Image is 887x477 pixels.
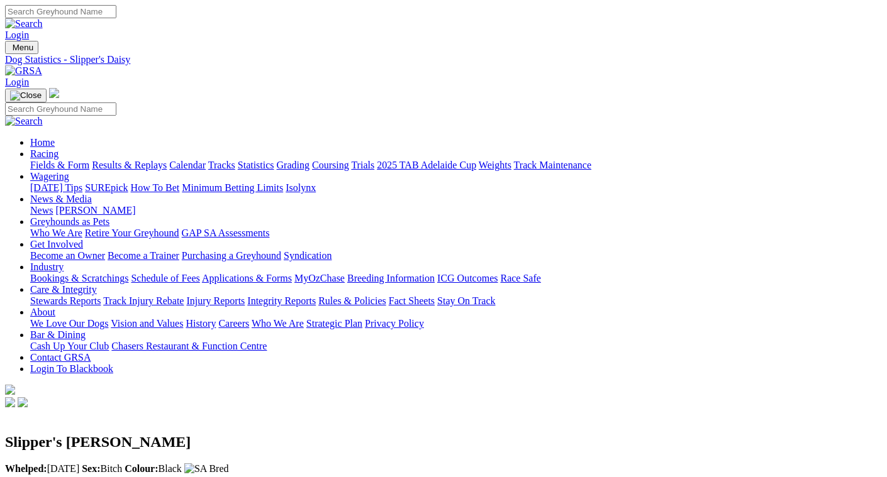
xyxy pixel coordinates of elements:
[30,307,55,317] a: About
[294,273,345,283] a: MyOzChase
[30,160,882,171] div: Racing
[92,160,167,170] a: Results & Replays
[479,160,511,170] a: Weights
[377,160,476,170] a: 2025 TAB Adelaide Cup
[30,341,109,351] a: Cash Up Your Club
[347,273,435,283] a: Breeding Information
[351,160,374,170] a: Trials
[5,397,15,407] img: facebook.svg
[111,341,267,351] a: Chasers Restaurant & Function Centre
[437,273,498,283] a: ICG Outcomes
[30,160,89,170] a: Fields & Form
[111,318,183,329] a: Vision and Values
[30,250,105,261] a: Become an Owner
[5,30,29,40] a: Login
[131,273,199,283] a: Schedule of Fees
[30,295,101,306] a: Stewards Reports
[103,295,184,306] a: Track Injury Rebate
[30,137,55,148] a: Home
[247,295,316,306] a: Integrity Reports
[182,228,270,238] a: GAP SA Assessments
[218,318,249,329] a: Careers
[30,295,882,307] div: Care & Integrity
[125,463,182,474] span: Black
[82,463,122,474] span: Bitch
[252,318,304,329] a: Who We Are
[30,250,882,261] div: Get Involved
[30,261,64,272] a: Industry
[284,250,332,261] a: Syndication
[202,273,292,283] a: Applications & Forms
[5,89,47,102] button: Toggle navigation
[30,341,882,352] div: Bar & Dining
[30,228,882,239] div: Greyhounds as Pets
[5,116,43,127] img: Search
[55,205,135,216] a: [PERSON_NAME]
[5,463,47,474] b: Whelped:
[30,352,91,363] a: Contact GRSA
[30,216,109,227] a: Greyhounds as Pets
[5,102,116,116] input: Search
[318,295,386,306] a: Rules & Policies
[30,148,59,159] a: Racing
[208,160,235,170] a: Tracks
[5,18,43,30] img: Search
[186,318,216,329] a: History
[30,194,92,204] a: News & Media
[169,160,206,170] a: Calendar
[186,295,245,306] a: Injury Reports
[286,182,316,193] a: Isolynx
[306,318,362,329] a: Strategic Plan
[131,182,180,193] a: How To Bet
[437,295,495,306] a: Stay On Track
[238,160,274,170] a: Statistics
[5,434,882,451] h2: Slipper's [PERSON_NAME]
[182,250,281,261] a: Purchasing a Greyhound
[5,41,38,54] button: Toggle navigation
[30,284,97,295] a: Care & Integrity
[5,385,15,395] img: logo-grsa-white.png
[30,363,113,374] a: Login To Blackbook
[30,171,69,182] a: Wagering
[5,65,42,77] img: GRSA
[5,54,882,65] a: Dog Statistics - Slipper's Daisy
[389,295,435,306] a: Fact Sheets
[514,160,591,170] a: Track Maintenance
[30,228,82,238] a: Who We Are
[49,88,59,98] img: logo-grsa-white.png
[5,77,29,87] a: Login
[125,463,158,474] b: Colour:
[108,250,179,261] a: Become a Trainer
[5,463,79,474] span: [DATE]
[30,182,82,193] a: [DATE] Tips
[30,205,882,216] div: News & Media
[277,160,310,170] a: Grading
[30,318,882,329] div: About
[18,397,28,407] img: twitter.svg
[30,273,882,284] div: Industry
[500,273,540,283] a: Race Safe
[30,329,86,340] a: Bar & Dining
[85,228,179,238] a: Retire Your Greyhound
[312,160,349,170] a: Coursing
[85,182,128,193] a: SUREpick
[30,273,128,283] a: Bookings & Scratchings
[184,463,229,474] img: SA Bred
[30,239,83,249] a: Get Involved
[365,318,424,329] a: Privacy Policy
[30,205,53,216] a: News
[182,182,283,193] a: Minimum Betting Limits
[30,318,108,329] a: We Love Our Dogs
[30,182,882,194] div: Wagering
[82,463,100,474] b: Sex:
[5,5,116,18] input: Search
[13,43,33,52] span: Menu
[10,90,42,101] img: Close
